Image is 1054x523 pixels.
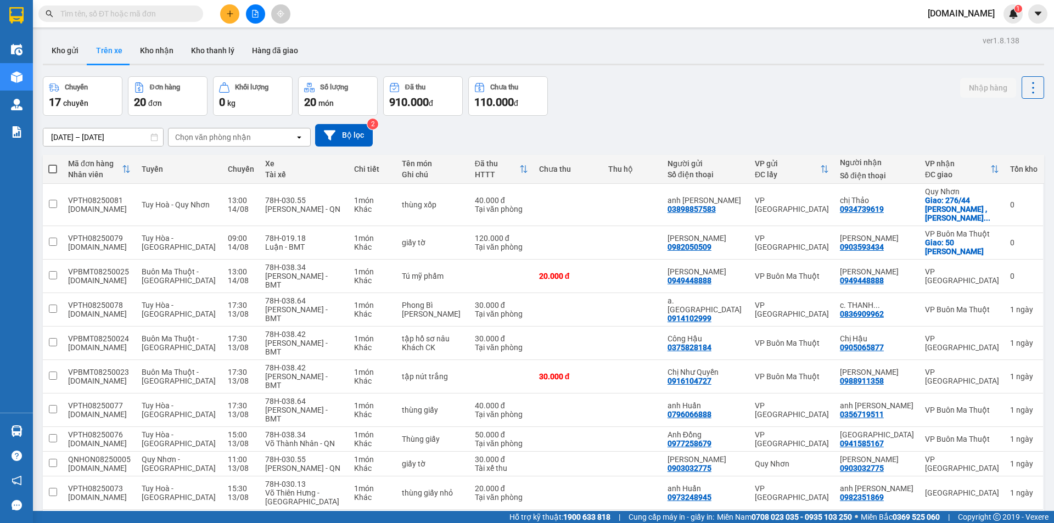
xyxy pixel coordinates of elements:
[668,196,744,205] div: anh Hoàng
[668,234,744,243] div: anh Thanh
[304,95,316,109] span: 20
[1016,459,1033,468] span: ngày
[993,513,1001,521] span: copyright
[142,430,216,448] span: Tuy Hòa - [GEOGRAPHIC_DATA]
[68,234,131,243] div: VPTH08250079
[142,368,216,385] span: Buôn Ma Thuột - [GEOGRAPHIC_DATA]
[68,170,122,179] div: Nhân viên
[228,334,254,343] div: 17:30
[175,132,251,143] div: Chọn văn phòng nhận
[354,276,391,285] div: Khác
[265,455,344,464] div: 78H-030.55
[468,76,548,116] button: Chưa thu110.000đ
[608,165,657,173] div: Thu hộ
[228,401,254,410] div: 17:30
[475,301,528,310] div: 30.000 đ
[12,500,22,510] span: message
[1016,488,1033,497] span: ngày
[668,243,711,251] div: 0982050509
[128,76,208,116] button: Đơn hàng20đơn
[228,243,254,251] div: 14/08
[755,372,829,381] div: VP Buôn Ma Thuột
[668,276,711,285] div: 0949448888
[265,397,344,406] div: 78H-038.64
[539,372,597,381] div: 30.000 đ
[840,267,914,276] div: Anh Sơn
[840,196,914,205] div: chị Thảo
[228,276,254,285] div: 14/08
[12,475,22,486] span: notification
[755,401,829,419] div: VP [GEOGRAPHIC_DATA]
[142,267,216,285] span: Buôn Ma Thuột - [GEOGRAPHIC_DATA]
[469,155,534,184] th: Toggle SortBy
[925,488,999,497] div: [GEOGRAPHIC_DATA]
[43,37,87,64] button: Kho gửi
[668,334,744,343] div: Công Hậu
[354,368,391,376] div: 1 món
[68,276,131,285] div: truc.bb
[840,205,884,213] div: 0934739619
[265,205,344,213] div: [PERSON_NAME] - QN
[68,343,131,352] div: truc.bb
[402,200,464,209] div: thùng xốp
[475,430,528,439] div: 50.000 đ
[228,410,254,419] div: 13/08
[1028,4,1047,24] button: caret-down
[68,455,131,464] div: QNHON08250005
[148,99,162,108] span: đơn
[563,513,610,521] strong: 1900 633 818
[265,272,344,289] div: [PERSON_NAME] - BMT
[265,430,344,439] div: 78H-038.34
[228,455,254,464] div: 11:00
[49,95,61,109] span: 17
[68,334,131,343] div: VPBMT08250024
[265,480,344,488] div: 78H-030.13
[367,119,378,130] sup: 2
[925,229,999,238] div: VP Buôn Ma Thuột
[755,339,829,347] div: VP Buôn Ma Thuột
[213,76,293,116] button: Khối lượng0kg
[475,310,528,318] div: Tại văn phòng
[354,493,391,502] div: Khác
[354,430,391,439] div: 1 món
[668,267,744,276] div: Anh Sơn
[925,368,999,385] div: VP [GEOGRAPHIC_DATA]
[717,511,852,523] span: Miền Nam
[235,83,268,91] div: Khối lượng
[265,243,344,251] div: Luận - BMT
[475,493,528,502] div: Tại văn phòng
[668,464,711,473] div: 0903032775
[227,99,236,108] span: kg
[668,410,711,419] div: 0796066888
[68,205,131,213] div: tu.bb
[354,205,391,213] div: Khác
[265,159,344,168] div: Xe
[840,410,884,419] div: 0356719511
[668,484,744,493] div: anh Huấn
[354,310,391,318] div: Khác
[354,439,391,448] div: Khác
[1016,339,1033,347] span: ngày
[1016,372,1033,381] span: ngày
[228,484,254,493] div: 15:30
[228,196,254,205] div: 13:00
[9,7,24,24] img: logo-vxr
[402,343,464,352] div: Khách CK
[11,44,23,55] img: warehouse-icon
[509,511,610,523] span: Hỗ trợ kỹ thuật:
[475,401,528,410] div: 40.000 đ
[755,272,829,280] div: VP Buôn Ma Thuột
[142,401,216,419] span: Tuy Hòa - [GEOGRAPHIC_DATA]
[318,99,334,108] span: món
[265,439,344,448] div: Võ Thành Nhân - QN
[277,10,284,18] span: aim
[925,435,999,443] div: VP Buôn Ma Thuột
[11,126,23,138] img: solution-icon
[354,484,391,493] div: 1 món
[383,76,463,116] button: Đã thu910.000đ
[619,511,620,523] span: |
[265,363,344,372] div: 78H-038.42
[840,276,884,285] div: 0949448888
[873,301,880,310] span: ...
[265,296,344,305] div: 78H-038.64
